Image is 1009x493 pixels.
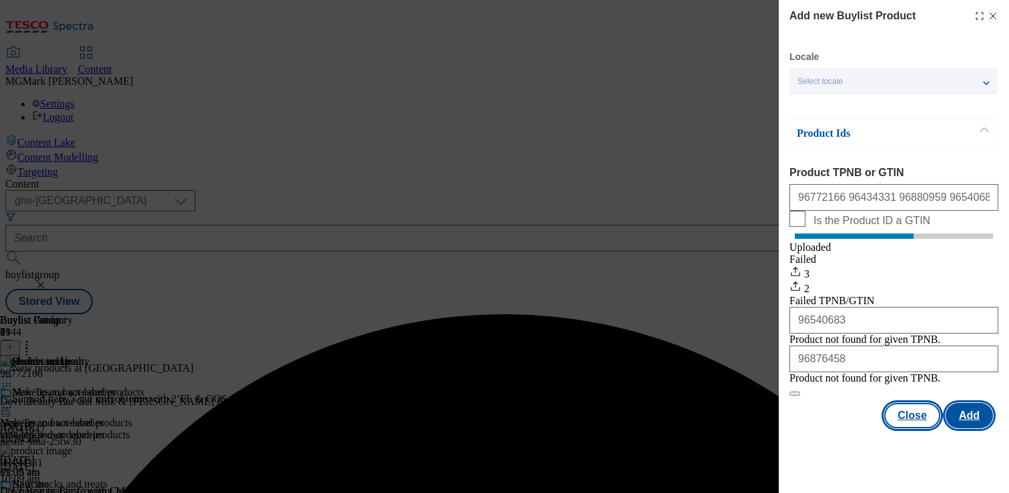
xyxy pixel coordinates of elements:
[789,53,819,61] label: Locale
[797,77,843,87] span: Select locale
[813,215,930,227] span: Is the Product ID a GTIN
[789,241,998,254] div: Uploaded
[789,167,998,179] label: Product TPNB or GTIN
[797,127,937,140] p: Product Ids
[884,403,940,428] button: Close
[789,334,940,346] div: Product not found for given TPNB.
[789,184,998,211] input: Enter 1 or 20 space separated Product TPNB or GTIN
[789,254,998,266] div: Failed
[789,266,998,280] div: 3
[789,295,998,307] div: Failed TPNB/GTIN
[789,68,998,95] button: Select locale
[789,8,916,24] h4: Add new Buylist Product
[789,280,998,295] div: 2
[789,372,940,384] div: Product not found for given TPNB.
[946,403,993,428] button: Add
